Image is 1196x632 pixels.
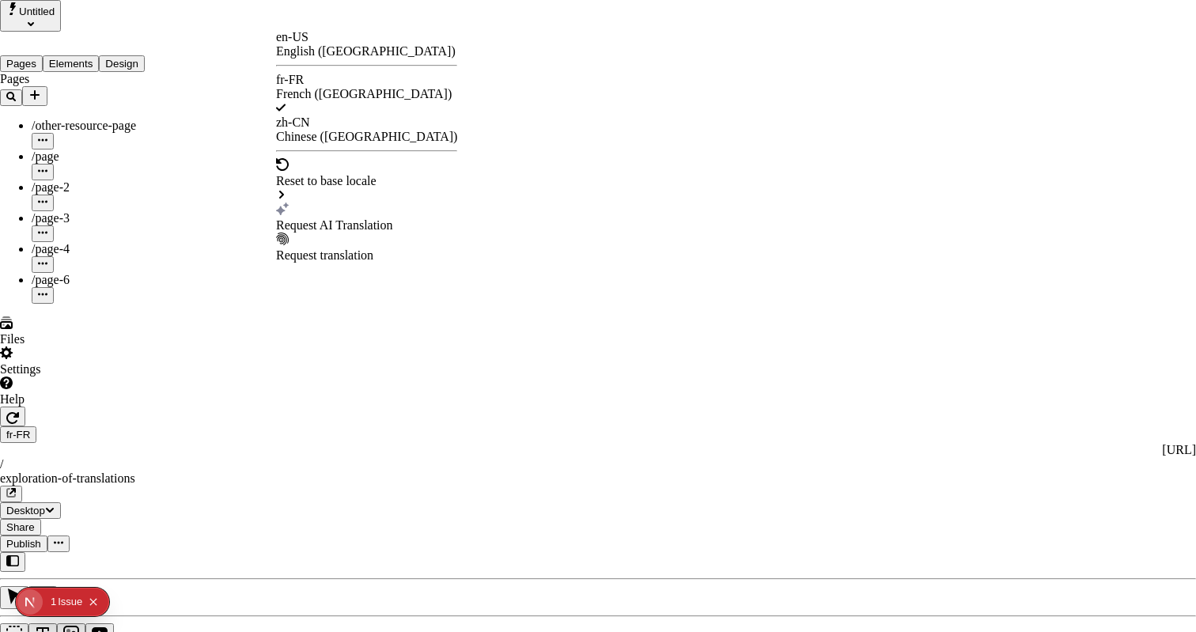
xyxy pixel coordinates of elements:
p: Cookie Test Route [6,13,231,27]
div: French ([GEOGRAPHIC_DATA]) [276,87,457,101]
div: Request AI Translation [276,218,457,233]
div: zh-CN [276,115,457,130]
div: Request translation [276,248,457,263]
div: Chinese ([GEOGRAPHIC_DATA]) [276,130,457,144]
div: Reset to base locale [276,174,457,188]
div: English ([GEOGRAPHIC_DATA]) [276,44,457,59]
div: en-US [276,30,457,44]
div: fr-FR [276,73,457,87]
div: Open locale picker [276,30,457,263]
